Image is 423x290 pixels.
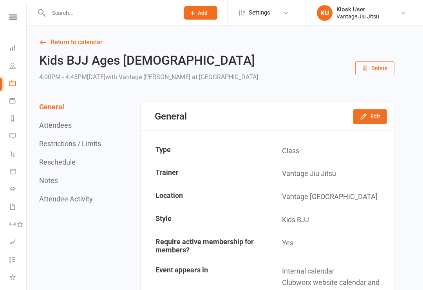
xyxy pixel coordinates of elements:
a: Return to calendar [39,37,394,48]
input: Search... [46,7,174,18]
button: Add [184,6,217,20]
a: Assessments [9,234,27,252]
span: Add [198,10,208,16]
td: Kids BJJ [268,209,394,231]
a: Calendar [9,75,27,93]
button: Notes [39,176,58,185]
div: 4:00PM - 4:45PM[DATE] [39,72,258,83]
button: Delete [355,61,394,75]
td: Require active membership for members? [141,232,267,259]
a: Dashboard [9,40,27,58]
h2: Kids BJJ Ages [DEMOGRAPHIC_DATA] [39,54,258,67]
span: at [GEOGRAPHIC_DATA] [192,73,258,81]
button: General [39,103,64,111]
a: Product Sales [9,163,27,181]
div: Internal calendar [282,266,388,277]
div: General [155,111,187,122]
button: Attendees [39,121,72,129]
div: Vantage Jiu Jitsu [336,13,379,20]
td: Vantage [GEOGRAPHIC_DATA] [268,186,394,208]
button: Reschedule [39,158,76,166]
td: Location [141,186,267,208]
div: Kiosk User [336,6,379,13]
span: Settings [249,4,270,22]
td: Vantage Jiu Jitsu [268,163,394,185]
td: Type [141,140,267,162]
td: Trainer [141,163,267,185]
button: Restrictions / Limits [39,140,101,148]
span: with Vantage [PERSON_NAME] [105,73,190,81]
a: People [9,58,27,75]
td: Yes [268,232,394,259]
td: Style [141,209,267,231]
a: Payments [9,93,27,111]
div: KU [317,5,333,21]
a: What's New [9,269,27,287]
a: Reports [9,111,27,128]
button: Edit [353,109,387,123]
button: Attendee Activity [39,195,93,203]
td: Class [268,140,394,162]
